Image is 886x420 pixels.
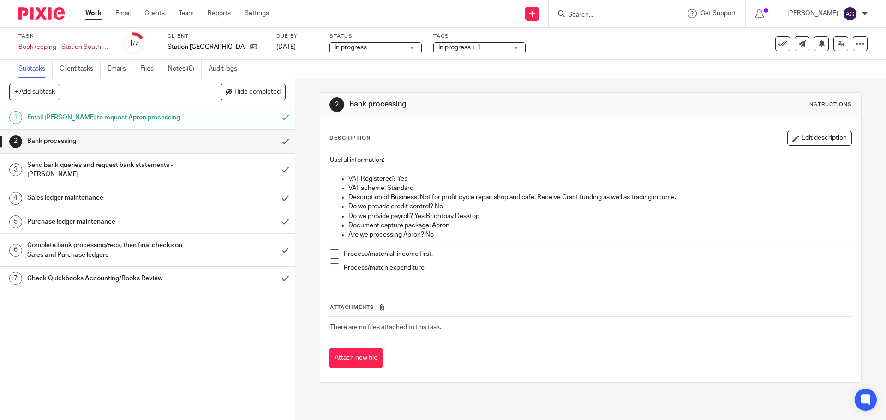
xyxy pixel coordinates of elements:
[808,101,852,108] div: Instructions
[329,348,383,368] button: Attach new file
[9,111,22,124] div: 1
[438,44,481,51] span: In progress + 1
[140,60,161,78] a: Files
[234,89,281,96] span: Hide completed
[330,305,374,310] span: Attachments
[329,33,422,40] label: Status
[335,44,367,51] span: In progress
[348,202,851,211] p: Do we provide credit control? No
[9,272,22,285] div: 7
[27,238,187,262] h1: Complete bank processing/recs, then final checks on Sales and Purchase ledgers
[115,9,131,18] a: Email
[348,212,851,221] p: Do we provide payroll? Yes Brightpay Desktop
[221,84,286,100] button: Hide completed
[348,183,851,193] p: VAT scheme: Standard
[9,215,22,228] div: 5
[129,38,138,49] div: 1
[144,9,165,18] a: Clients
[329,135,371,142] p: Description
[27,111,187,124] h1: Email [PERSON_NAME] to request Apron processing
[18,33,111,40] label: Task
[208,9,231,18] a: Reports
[27,191,187,205] h1: Sales ledger maintenance
[9,135,22,148] div: 2
[27,272,187,285] h1: Check Quickbooks Accounting/Books Review
[209,60,244,78] a: Audit logs
[433,33,526,40] label: Tags
[348,230,851,239] p: Are we processing Apron? No
[9,163,22,176] div: 3
[567,11,650,19] input: Search
[330,155,851,165] p: Useful information:-
[787,131,852,146] button: Edit description
[9,244,22,257] div: 6
[179,9,194,18] a: Team
[276,33,318,40] label: Due by
[843,6,857,21] img: svg%3E
[27,158,187,182] h1: Send bank queries and request bank statements - [PERSON_NAME]
[348,193,851,202] p: Description of Business: Not for profit cycle repair shop and cafe. Receive Grant funding as well...
[108,60,133,78] a: Emails
[349,100,611,109] h1: Bank processing
[9,192,22,205] div: 4
[27,215,187,229] h1: Purchase ledger maintenance
[344,249,851,259] p: Process/match all income first.
[245,9,269,18] a: Settings
[60,60,101,78] a: Client tasks
[9,84,60,100] button: + Add subtask
[348,221,851,230] p: Document capture package: Apron
[85,9,102,18] a: Work
[344,263,851,272] p: Process/match expenditure.
[168,42,245,52] p: Station [GEOGRAPHIC_DATA]
[787,9,838,18] p: [PERSON_NAME]
[18,60,53,78] a: Subtasks
[168,33,265,40] label: Client
[329,97,344,112] div: 2
[348,174,851,183] p: VAT Registered? Yes
[27,134,187,148] h1: Bank processing
[18,42,111,52] div: Bookkeeping - Station South CIC - Quickbooks
[18,7,65,20] img: Pixie
[168,60,202,78] a: Notes (0)
[133,41,138,47] small: /7
[700,10,736,17] span: Get Support
[276,44,296,50] span: [DATE]
[330,324,441,331] span: There are no files attached to this task.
